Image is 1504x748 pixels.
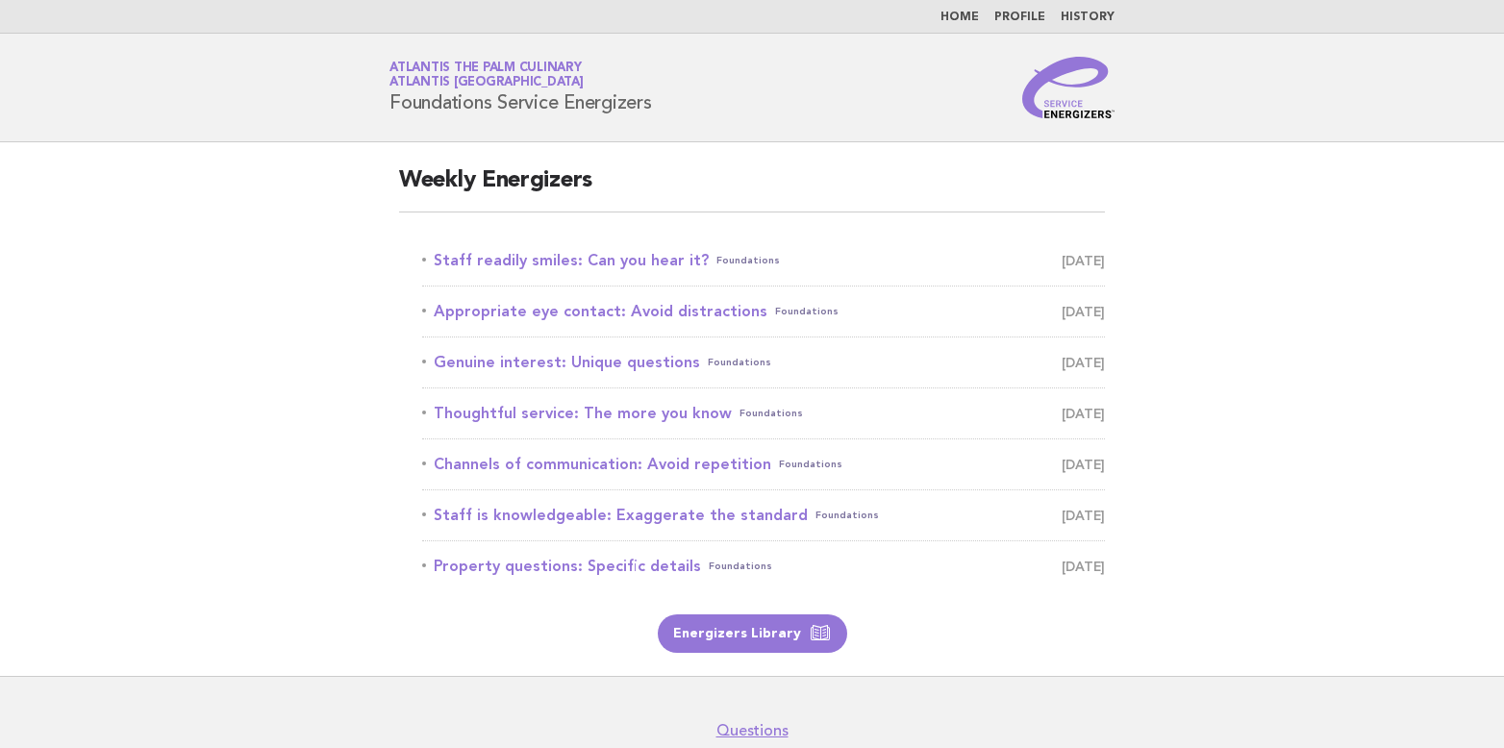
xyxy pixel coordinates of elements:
a: History [1061,12,1115,23]
span: Foundations [709,553,772,580]
a: Energizers Library [658,614,847,653]
span: Foundations [739,400,803,427]
span: [DATE] [1062,298,1105,325]
a: Staff readily smiles: Can you hear it?Foundations [DATE] [422,247,1105,274]
span: Foundations [716,247,780,274]
a: Channels of communication: Avoid repetitionFoundations [DATE] [422,451,1105,478]
img: Service Energizers [1022,57,1115,118]
span: [DATE] [1062,553,1105,580]
a: Staff is knowledgeable: Exaggerate the standardFoundations [DATE] [422,502,1105,529]
h1: Foundations Service Energizers [389,62,652,112]
a: Thoughtful service: The more you knowFoundations [DATE] [422,400,1105,427]
span: Foundations [708,349,771,376]
a: Appropriate eye contact: Avoid distractionsFoundations [DATE] [422,298,1105,325]
a: Genuine interest: Unique questionsFoundations [DATE] [422,349,1105,376]
span: [DATE] [1062,502,1105,529]
a: Property questions: Specific detailsFoundations [DATE] [422,553,1105,580]
a: Profile [994,12,1045,23]
a: Atlantis The Palm CulinaryAtlantis [GEOGRAPHIC_DATA] [389,62,584,88]
span: Atlantis [GEOGRAPHIC_DATA] [389,77,584,89]
span: [DATE] [1062,349,1105,376]
span: Foundations [815,502,879,529]
a: Home [940,12,979,23]
span: [DATE] [1062,400,1105,427]
span: Foundations [779,451,842,478]
span: Foundations [775,298,839,325]
span: [DATE] [1062,247,1105,274]
h2: Weekly Energizers [399,165,1105,212]
span: [DATE] [1062,451,1105,478]
a: Questions [716,721,789,740]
